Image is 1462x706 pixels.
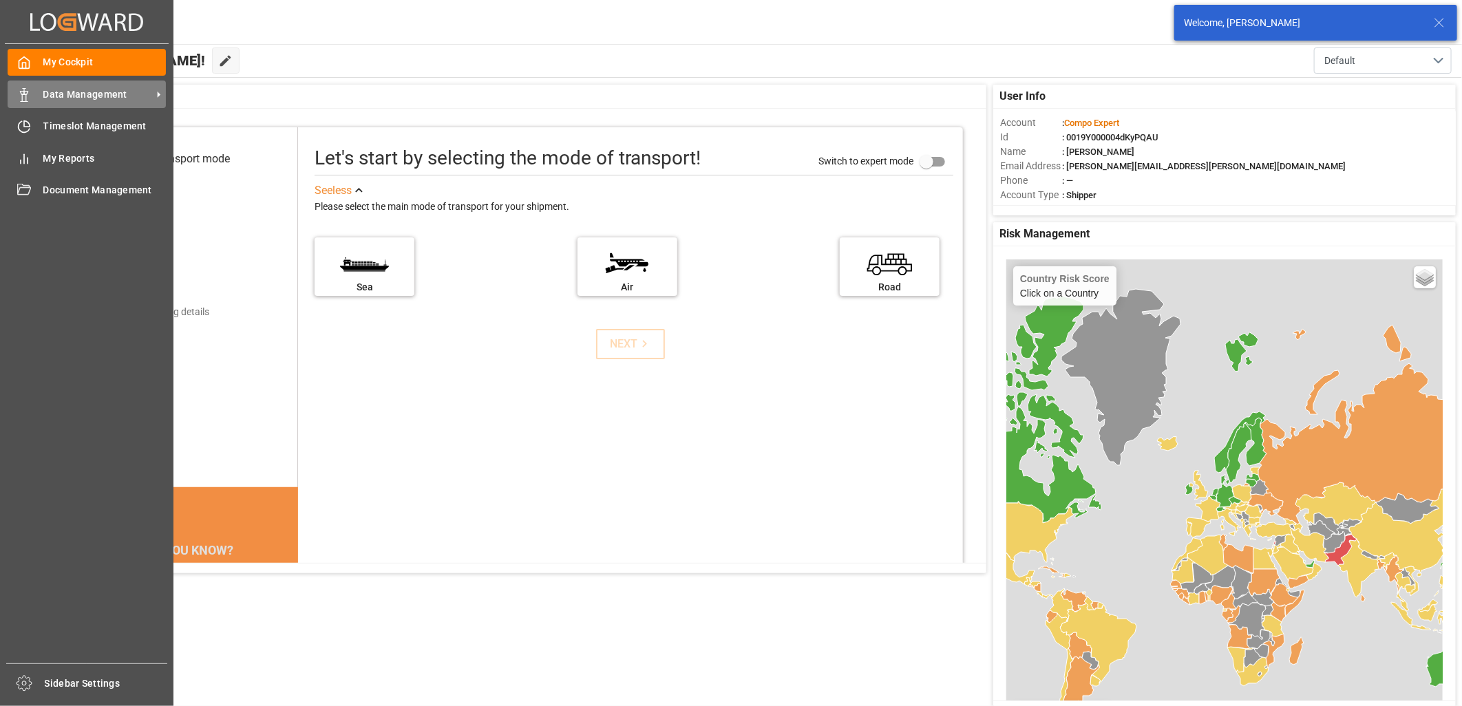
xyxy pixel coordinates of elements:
h4: Country Risk Score [1020,273,1110,284]
button: open menu [1314,47,1452,74]
div: Please select the main mode of transport for your shipment. [315,199,953,215]
a: My Cockpit [8,49,166,76]
a: Timeslot Management [8,113,166,140]
div: Let's start by selecting the mode of transport! [315,144,701,173]
div: DID YOU KNOW? [77,535,299,564]
div: Click on a Country [1020,273,1110,299]
a: Layers [1414,266,1436,288]
span: Hello [PERSON_NAME]! [57,47,205,74]
span: Name [1000,145,1062,159]
span: : 0019Y000004dKyPQAU [1062,132,1158,142]
span: Default [1324,54,1355,68]
span: Email Address [1000,159,1062,173]
span: User Info [1000,88,1046,105]
div: See less [315,182,352,199]
span: Id [1000,130,1062,145]
span: Document Management [43,183,167,197]
span: Switch to expert mode [818,156,913,167]
span: : Shipper [1062,190,1096,200]
span: Compo Expert [1064,118,1119,128]
span: Sidebar Settings [45,676,168,691]
div: Air [584,280,670,295]
span: Phone [1000,173,1062,188]
span: Risk Management [1000,226,1090,242]
button: NEXT [596,329,665,359]
span: : [PERSON_NAME] [1062,147,1134,157]
div: Welcome, [PERSON_NAME] [1184,16,1421,30]
span: Data Management [43,87,152,102]
div: NEXT [610,336,652,352]
span: Account [1000,116,1062,130]
div: Road [847,280,933,295]
span: Account Type [1000,188,1062,202]
span: My Cockpit [43,55,167,69]
div: Sea [321,280,407,295]
span: : — [1062,175,1073,186]
div: Select transport mode [123,151,230,167]
span: : [PERSON_NAME][EMAIL_ADDRESS][PERSON_NAME][DOMAIN_NAME] [1062,161,1346,171]
span: : [1062,118,1119,128]
span: Timeslot Management [43,119,167,133]
div: Add shipping details [123,305,209,319]
a: Document Management [8,177,166,204]
a: My Reports [8,145,166,171]
span: My Reports [43,151,167,166]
